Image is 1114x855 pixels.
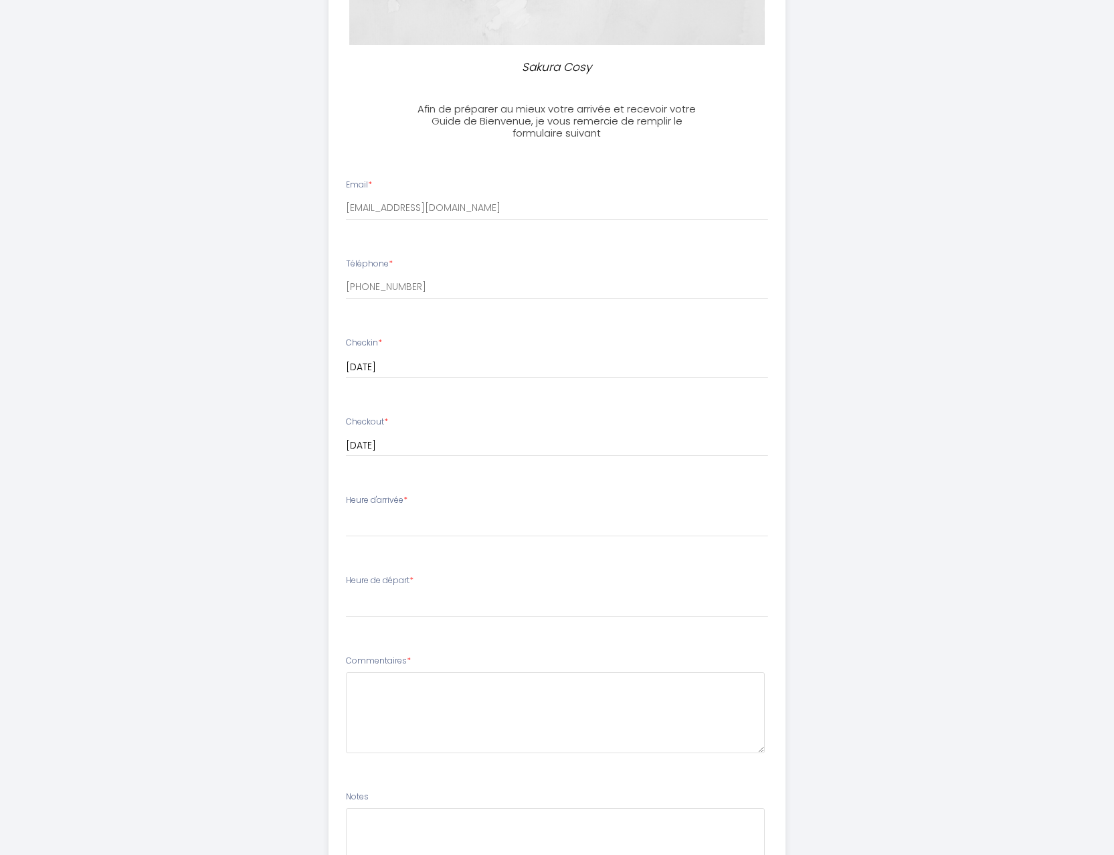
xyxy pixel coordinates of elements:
[346,179,372,191] label: Email
[346,258,393,270] label: Téléphone
[408,103,706,139] h3: Afin de préparer au mieux votre arrivée et recevoir votre Guide de Bienvenue, je vous remercie de...
[414,58,701,76] p: Sakura Cosy
[346,337,382,349] label: Checkin
[346,655,411,668] label: Commentaires
[346,494,407,507] label: Heure d'arrivée
[346,791,369,803] label: Notes
[346,574,413,587] label: Heure de départ
[346,416,388,429] label: Checkout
